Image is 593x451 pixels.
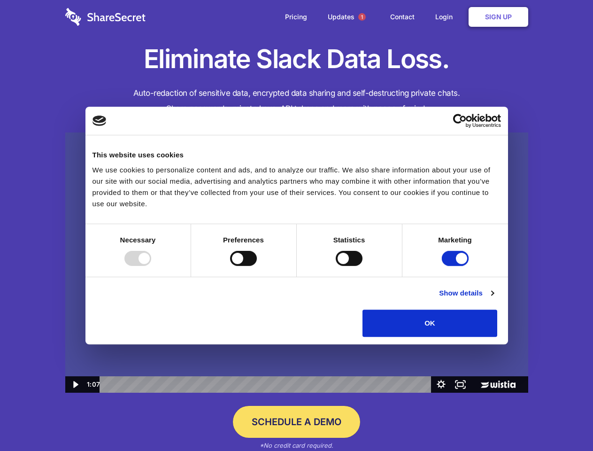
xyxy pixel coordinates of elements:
[107,376,427,393] div: Playbar
[92,116,107,126] img: logo
[92,149,501,161] div: This website uses cookies
[451,376,470,393] button: Fullscreen
[223,236,264,244] strong: Preferences
[92,164,501,210] div: We use cookies to personalize content and ads, and to analyze our traffic. We also share informat...
[426,2,467,31] a: Login
[438,236,472,244] strong: Marketing
[439,288,493,299] a: Show details
[65,86,528,117] h4: Auto-redaction of sensitive data, encrypted data sharing and self-destructing private chats. Shar...
[65,376,85,393] button: Play Video
[419,114,501,128] a: Usercentrics Cookiebot - opens in a new window
[65,132,528,393] img: Sharesecret
[381,2,424,31] a: Contact
[469,7,528,27] a: Sign Up
[358,13,366,21] span: 1
[362,310,497,337] button: OK
[333,236,365,244] strong: Statistics
[65,42,528,76] h1: Eliminate Slack Data Loss.
[276,2,316,31] a: Pricing
[65,8,146,26] img: logo-wordmark-white-trans-d4663122ce5f474addd5e946df7df03e33cb6a1c49d2221995e7729f52c070b2.svg
[546,404,582,440] iframe: Drift Widget Chat Controller
[260,442,333,449] em: *No credit card required.
[431,376,451,393] button: Show settings menu
[233,406,360,438] a: Schedule a Demo
[470,376,528,393] a: Wistia Logo -- Learn More
[120,236,156,244] strong: Necessary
